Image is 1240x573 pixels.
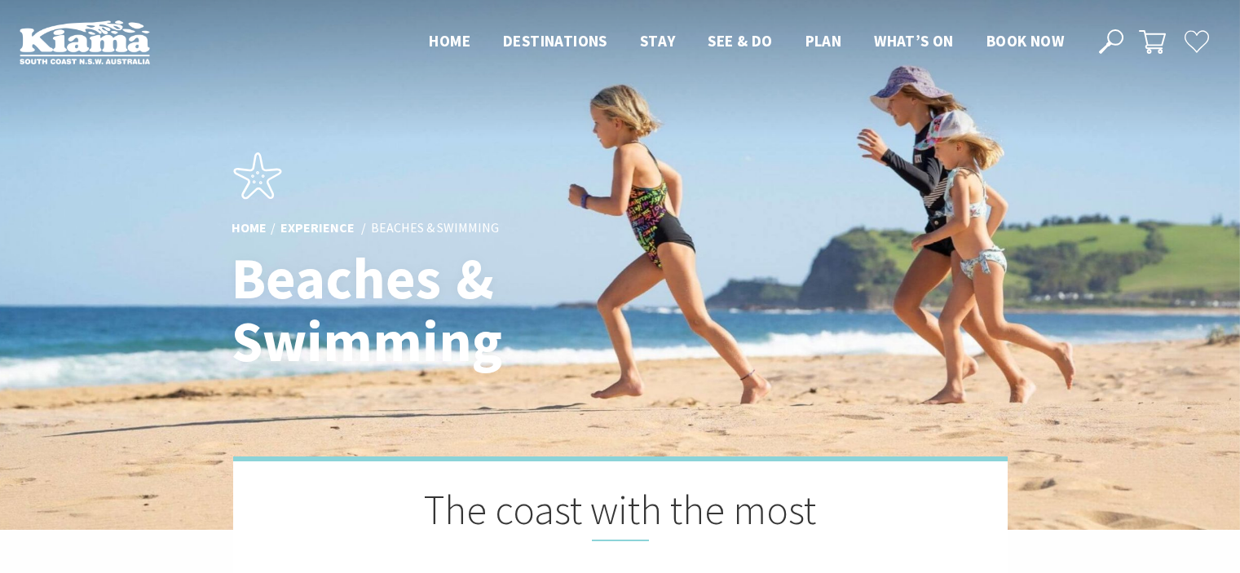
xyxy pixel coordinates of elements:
[232,220,267,238] a: Home
[371,218,499,240] li: Beaches & Swimming
[232,248,692,373] h1: Beaches & Swimming
[874,31,954,51] span: What’s On
[986,31,1064,51] span: Book now
[429,31,470,51] span: Home
[20,20,150,64] img: Kiama Logo
[315,486,926,541] h2: The coast with the most
[640,31,676,51] span: Stay
[708,31,772,51] span: See & Do
[805,31,842,51] span: Plan
[280,220,355,238] a: Experience
[503,31,607,51] span: Destinations
[413,29,1080,55] nav: Main Menu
